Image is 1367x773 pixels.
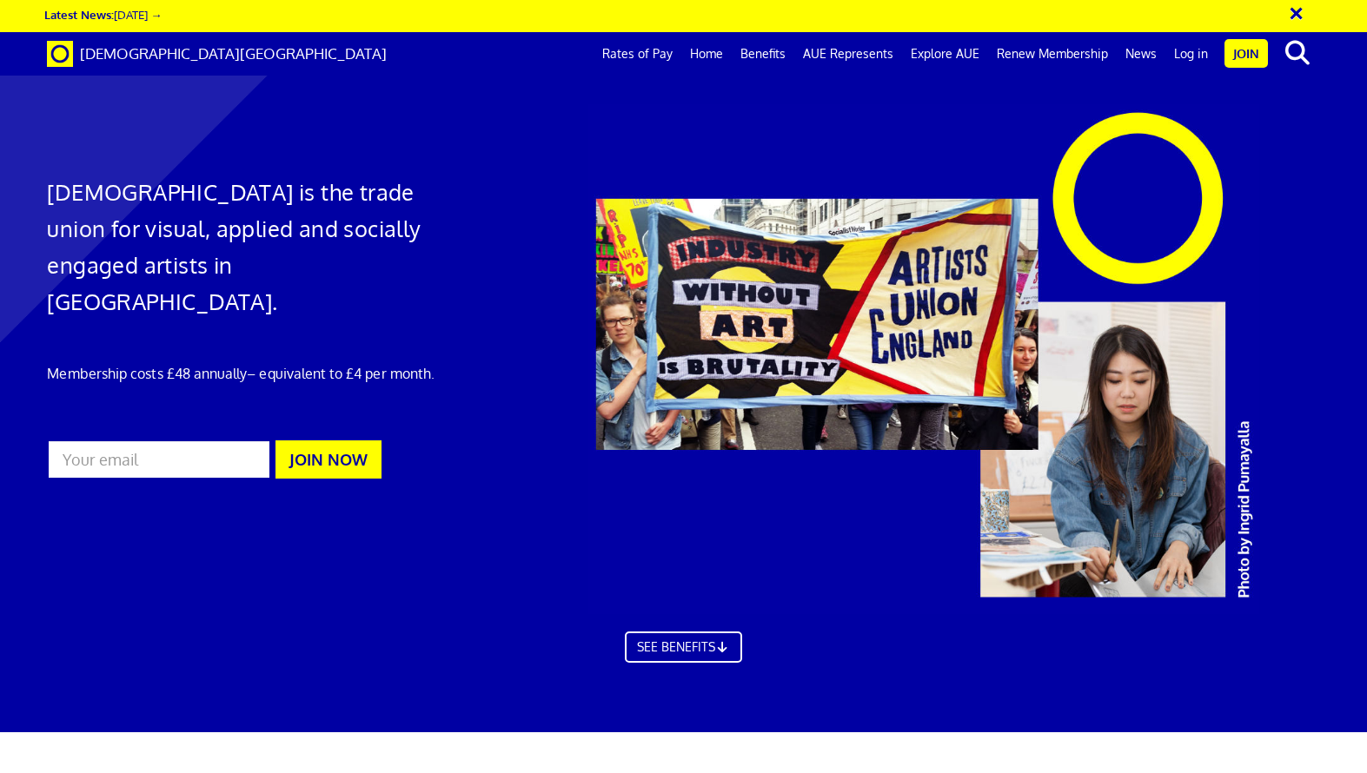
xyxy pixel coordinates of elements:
a: Explore AUE [902,32,988,76]
a: Home [681,32,732,76]
a: AUE Represents [794,32,902,76]
h1: [DEMOGRAPHIC_DATA] is the trade union for visual, applied and socially engaged artists in [GEOGRA... [47,174,454,320]
a: Latest News:[DATE] → [44,7,162,22]
a: SEE BENEFITS [625,631,743,663]
button: search [1271,35,1324,71]
a: News [1117,32,1165,76]
strong: Latest News: [44,7,114,22]
a: Benefits [732,32,794,76]
span: [DEMOGRAPHIC_DATA][GEOGRAPHIC_DATA] [80,44,387,63]
a: Renew Membership [988,32,1117,76]
p: Membership costs £48 annually – equivalent to £4 per month. [47,363,454,384]
a: Rates of Pay [594,32,681,76]
a: Join [1224,39,1268,68]
a: Log in [1165,32,1217,76]
button: JOIN NOW [275,440,382,479]
input: Your email [47,439,271,479]
a: Brand [DEMOGRAPHIC_DATA][GEOGRAPHIC_DATA] [34,32,400,76]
